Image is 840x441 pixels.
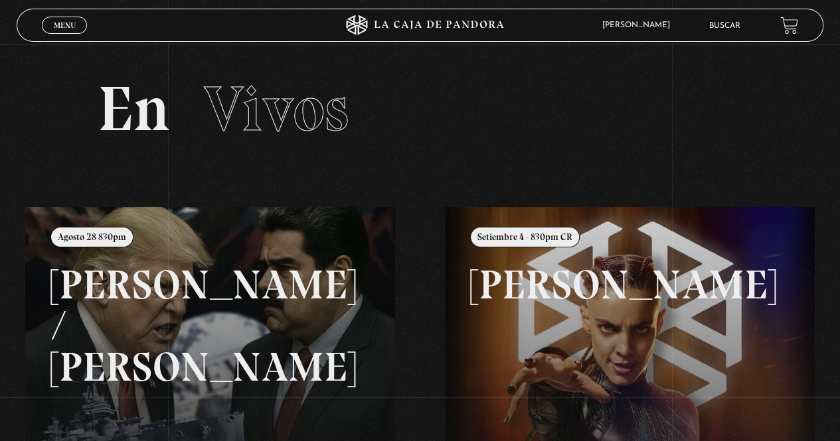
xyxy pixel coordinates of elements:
span: Menu [54,21,76,29]
span: Vivos [204,71,349,147]
h2: En [98,78,743,141]
a: Buscar [709,22,740,30]
span: Cerrar [49,32,80,42]
span: [PERSON_NAME] [596,21,683,29]
a: View your shopping cart [780,17,798,34]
